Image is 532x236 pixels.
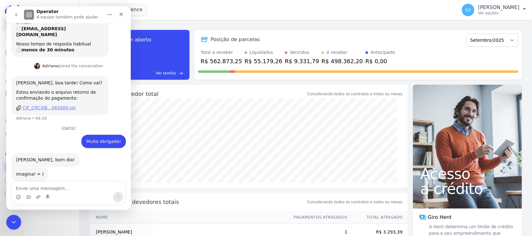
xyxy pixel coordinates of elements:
[10,151,69,157] div: [PERSON_NAME], bom dia!
[15,41,68,46] b: menos de 30 minutos
[285,57,319,65] div: R$ 9.331,79
[366,57,395,65] div: R$ 0,00
[371,49,395,56] div: Antecipado
[478,11,520,16] p: Ver opções
[113,70,183,76] a: Ver tarefas east
[288,211,348,224] th: Pagamentos Atrasados
[250,49,273,56] div: Liquidados
[2,161,77,173] a: Recebíveis
[5,56,120,70] div: Adriane diz…
[2,128,77,141] a: Negativação
[103,90,306,98] div: Saldo devedor total
[6,6,131,210] iframe: Intercom live chat
[420,166,515,181] span: Acesso
[5,3,120,56] div: Operator diz…
[10,83,97,95] div: Estou enviando o arquivo retorno de confirmação do pagamento:
[465,8,471,12] span: SV
[40,188,45,193] button: Start recording
[2,174,77,187] a: Conta Hent
[6,215,21,230] iframe: Intercom live chat
[5,147,74,161] div: [PERSON_NAME], bom dia!
[30,188,35,193] button: Upload do anexo
[30,8,92,14] p: A equipe também pode ajudar
[2,101,77,113] a: Transferências
[98,2,109,14] button: Início
[10,35,97,47] div: Nosso tempo de resposta habitual 🕒
[478,4,520,11] p: [PERSON_NAME]
[307,199,403,205] span: Considerando todos os contratos e todos os meses
[107,186,117,196] button: Enviar uma mensagem
[5,70,120,120] div: Adriane diz…
[5,161,120,189] div: Adriane diz…
[179,71,183,76] span: east
[5,161,42,175] div: Imagina! = )Adriane • Há 7min
[36,57,97,63] div: joined the conversation
[348,211,408,224] th: Total Atrasado
[307,91,403,97] div: Considerando todos os contratos e todos os meses
[201,57,242,65] div: R$ 562.873,25
[5,129,120,147] div: SHIRLEY diz…
[5,120,120,129] div: [DATE]
[10,7,97,31] div: Você receberá respostas aqui e no seu e-mail: ✉️
[103,198,306,206] span: Principais devedores totais
[245,57,282,65] div: R$ 55.179,26
[5,151,74,158] div: Plataformas
[10,74,97,80] div: [PERSON_NAME], boa tarde! Como vai?
[10,110,40,114] div: Adriane • Há 2d
[2,32,77,45] a: Contratos
[10,98,97,105] a: CIF_CRC3JB...083000.ret
[211,36,260,43] div: Posição de parcelas
[2,60,77,72] a: Lotes
[2,115,77,127] a: Crédito
[80,132,115,139] div: Muito obrigada!
[327,49,348,56] div: A receber
[5,175,119,186] textarea: Envie uma mensagem...
[2,19,77,31] a: Visão Geral
[90,4,148,16] button: Ibiza Residence
[322,57,363,65] div: R$ 498.362,20
[20,188,25,193] button: Selecionador de GIF
[2,87,77,100] a: Minha Carteira
[109,2,121,14] div: Fechar
[420,181,515,196] span: a crédito
[10,20,60,31] b: [EMAIL_ADDRESS][DOMAIN_NAME]
[156,70,176,76] span: Ver tarefas
[28,57,34,63] img: Profile image for Adriane
[428,214,452,221] span: Giro Hent
[36,58,52,62] b: Adriane
[5,70,102,109] div: [PERSON_NAME], boa tarde! Como vai?Estou enviando o arquivo retorno de confirmação do pagamento:C...
[90,211,288,224] th: Nome
[10,188,15,193] button: Selecionador de Emoji
[457,1,532,19] button: SV [PERSON_NAME] Ver opções
[10,165,37,171] div: Imagina! = )
[2,46,77,59] a: Parcelas
[75,129,120,142] div: Muito obrigada!
[2,73,77,86] a: Clientes
[290,49,309,56] div: Vencidos
[5,3,102,51] div: Você receberá respostas aqui e no seu e-mail:✉️[EMAIL_ADDRESS][DOMAIN_NAME]Nosso tempo de respost...
[16,98,69,105] div: CIF_CRC3JB...083000.ret
[201,49,242,56] div: Total a receber
[5,147,120,161] div: Adriane diz…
